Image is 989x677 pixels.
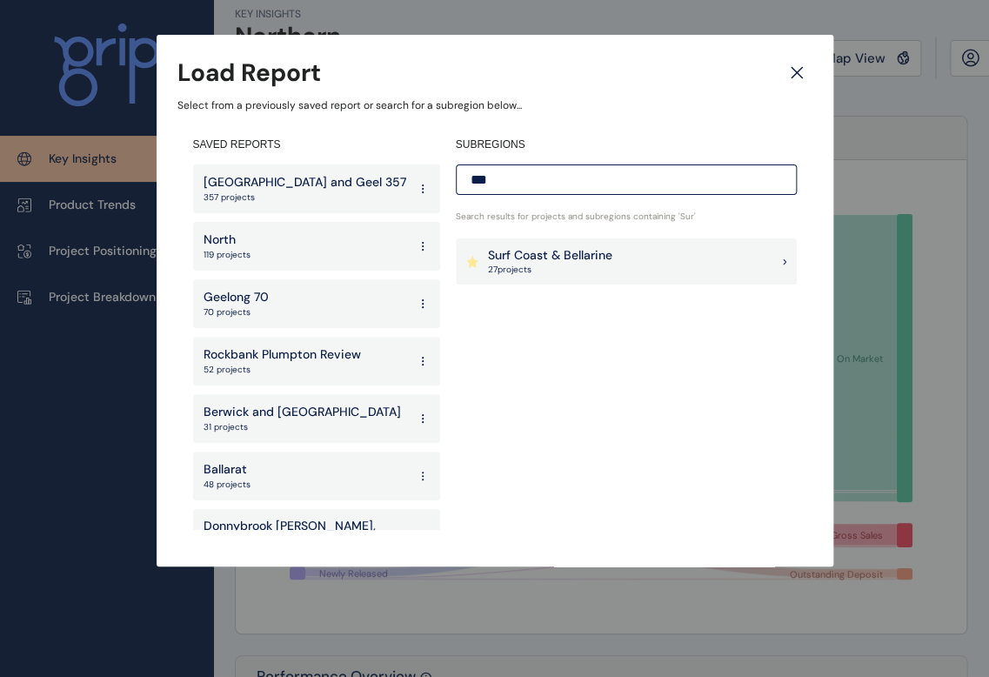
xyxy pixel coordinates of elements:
p: 31 projects [204,421,401,433]
p: 48 projects [204,479,251,491]
p: North [204,231,251,249]
p: Surf Coast & Bellarine [488,247,612,265]
p: 119 projects [204,249,251,261]
p: 52 projects [204,364,361,376]
p: 357 projects [204,191,406,204]
p: Search results for projects and subregions containing ' Sur ' [456,211,797,223]
h4: SAVED REPORTS [193,137,440,152]
p: [GEOGRAPHIC_DATA] and Geel 357 [204,174,406,191]
p: Select from a previously saved report or search for a subregion below... [177,98,812,113]
p: 27 project s [488,264,612,276]
h4: SUBREGIONS [456,137,797,152]
p: 70 projects [204,306,269,318]
p: Ballarat [204,461,251,479]
p: Rockbank Plumpton Review [204,346,361,364]
h3: Load Report [177,56,321,90]
p: Berwick and [GEOGRAPHIC_DATA] [204,404,401,421]
p: Geelong 70 [204,289,269,306]
p: Donnybrook [PERSON_NAME], [GEOGRAPHIC_DATA], [GEOGRAPHIC_DATA], [GEOGRAPHIC_DATA] [204,518,407,586]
